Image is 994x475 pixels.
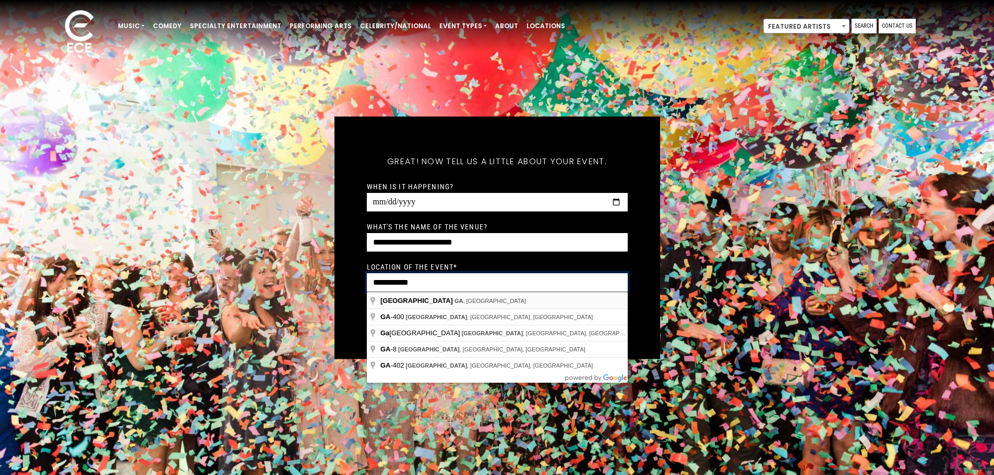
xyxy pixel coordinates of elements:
a: Comedy [149,17,186,35]
a: Specialty Entertainment [186,17,285,35]
span: GA [380,313,391,321]
span: [GEOGRAPHIC_DATA] [406,362,468,369]
span: [GEOGRAPHIC_DATA] [398,346,460,352]
img: ece_new_logo_whitev2-1.png [53,7,105,58]
a: About [491,17,522,35]
span: , [GEOGRAPHIC_DATA], [GEOGRAPHIC_DATA] [406,362,593,369]
h5: Great! Now tell us a little about your event. [367,142,628,180]
span: , [GEOGRAPHIC_DATA], [GEOGRAPHIC_DATA] [406,314,593,320]
a: Music [114,17,149,35]
a: Search [852,19,877,33]
span: -8 [380,345,398,353]
span: GA [380,345,391,353]
label: When is it happening? [367,181,454,191]
a: Event Types [435,17,491,35]
span: Ga [380,329,389,337]
label: Location of the event [367,262,458,271]
span: , [GEOGRAPHIC_DATA], [GEOGRAPHIC_DATA] [398,346,585,352]
span: [GEOGRAPHIC_DATA] [462,330,523,336]
a: Locations [522,17,569,35]
span: , [GEOGRAPHIC_DATA] [454,298,526,304]
span: -402 [380,361,406,369]
span: GA [454,298,463,304]
a: Performing Arts [285,17,356,35]
span: [GEOGRAPHIC_DATA] [380,329,462,337]
label: What's the name of the venue? [367,222,487,231]
span: Featured Artists [764,19,849,34]
a: Contact Us [879,19,916,33]
a: Celebrity/National [356,17,435,35]
span: Featured Artists [763,19,849,33]
span: , [GEOGRAPHIC_DATA], [GEOGRAPHIC_DATA] [462,330,649,336]
span: -400 [380,313,406,321]
span: GA [380,361,391,369]
span: [GEOGRAPHIC_DATA] [380,297,453,305]
span: [GEOGRAPHIC_DATA] [406,314,468,320]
